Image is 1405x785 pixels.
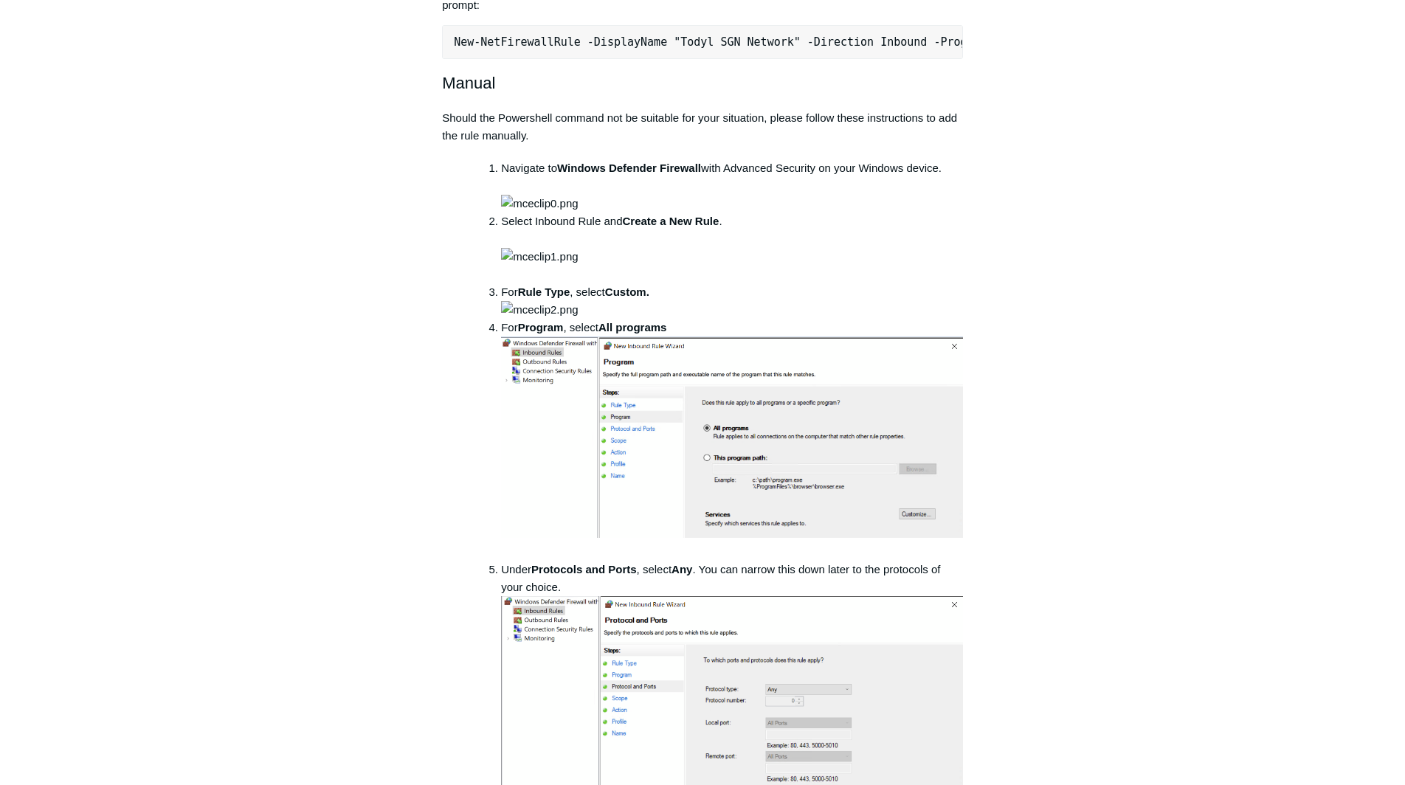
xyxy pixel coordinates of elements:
[622,215,719,227] strong: Create a New Rule
[557,162,701,174] strong: Windows Defender Firewall
[518,286,570,298] strong: Rule Type
[442,70,963,96] h2: Manual
[501,283,963,319] li: For , select
[442,109,963,145] p: Should the Powershell command not be suitable for your situation, please follow these instruction...
[531,563,637,575] strong: Protocols and Ports
[672,563,692,575] strong: Any
[501,212,963,283] li: Select Inbound Rule and .
[501,301,578,319] img: mceclip2.png
[501,159,963,212] li: Navigate to with Advanced Security on your Windows device.
[605,286,649,298] strong: Custom.
[501,248,578,266] img: mceclip1.png
[501,195,578,212] img: mceclip0.png
[598,321,667,333] strong: All programs
[518,321,564,333] strong: Program
[442,25,963,59] pre: New-NetFirewallRule -DisplayName "Todyl SGN Network" -Direction Inbound -Program Any -LocalAddres...
[501,319,963,560] li: For , select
